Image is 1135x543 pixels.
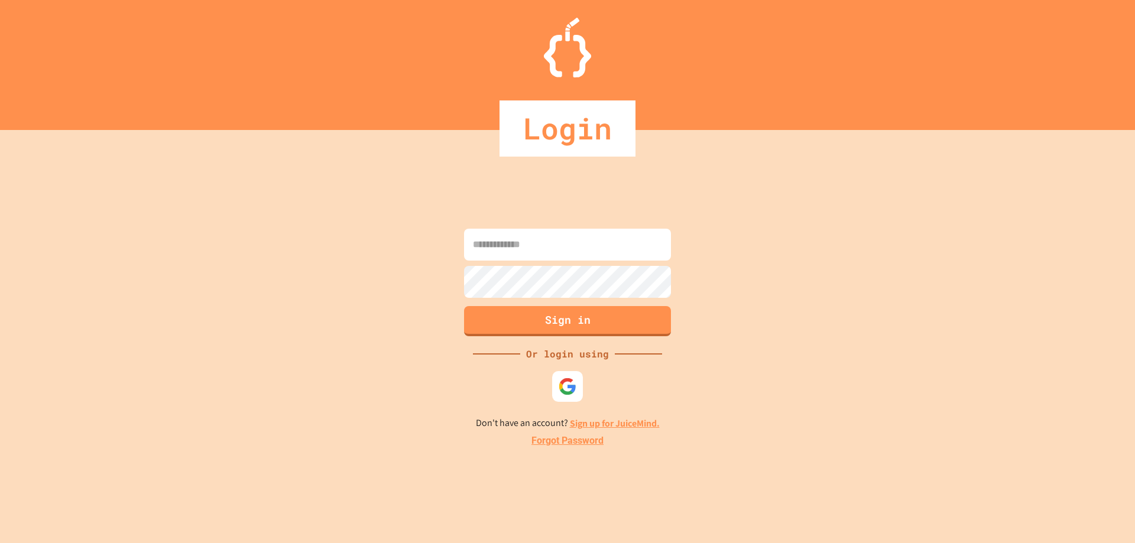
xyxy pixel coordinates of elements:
[531,434,604,448] a: Forgot Password
[476,416,660,431] p: Don't have an account?
[544,18,591,77] img: Logo.svg
[520,347,615,361] div: Or login using
[464,306,671,336] button: Sign in
[570,417,660,430] a: Sign up for JuiceMind.
[558,377,576,395] img: google-icon.svg
[500,100,635,157] div: Login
